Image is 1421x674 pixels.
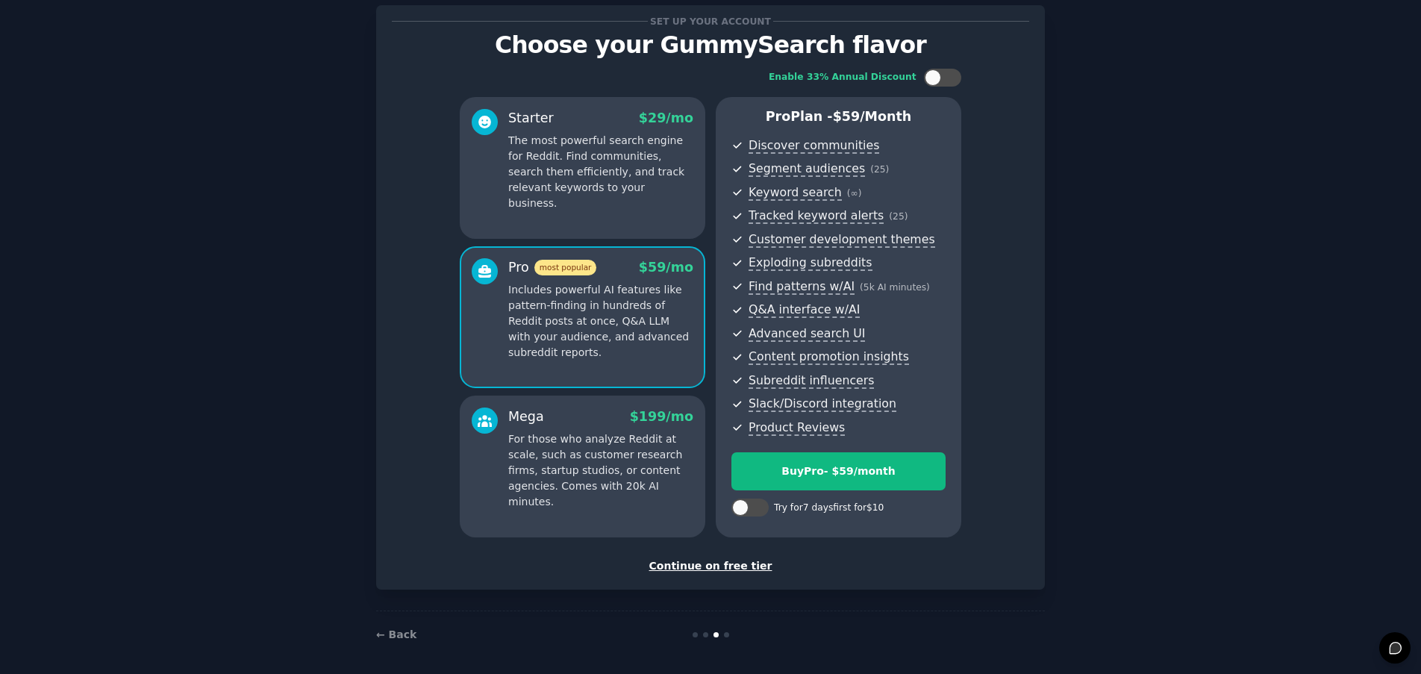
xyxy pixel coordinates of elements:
span: Content promotion insights [749,349,909,365]
span: Exploding subreddits [749,255,872,271]
div: Buy Pro - $ 59 /month [732,464,945,479]
span: ( 5k AI minutes ) [860,282,930,293]
span: $ 59 /mo [639,260,693,275]
span: Product Reviews [749,420,845,436]
a: ← Back [376,628,416,640]
p: Choose your GummySearch flavor [392,32,1029,58]
div: Pro [508,258,596,277]
p: Includes powerful AI features like pattern-finding in hundreds of Reddit posts at once, Q&A LLM w... [508,282,693,361]
p: For those who analyze Reddit at scale, such as customer research firms, startup studios, or conte... [508,431,693,510]
span: Find patterns w/AI [749,279,855,295]
span: Q&A interface w/AI [749,302,860,318]
button: BuyPro- $59/month [731,452,946,490]
div: Try for 7 days first for $10 [774,502,884,515]
span: Tracked keyword alerts [749,208,884,224]
span: Keyword search [749,185,842,201]
span: Slack/Discord integration [749,396,896,412]
div: Enable 33% Annual Discount [769,71,916,84]
span: $ 29 /mo [639,110,693,125]
span: Customer development themes [749,232,935,248]
div: Continue on free tier [392,558,1029,574]
p: The most powerful search engine for Reddit. Find communities, search them efficiently, and track ... [508,133,693,211]
span: Segment audiences [749,161,865,177]
span: ( 25 ) [870,164,889,175]
p: Pro Plan - [731,107,946,126]
span: ( 25 ) [889,211,908,222]
span: ( ∞ ) [847,188,862,199]
div: Starter [508,109,554,128]
span: Advanced search UI [749,326,865,342]
span: Discover communities [749,138,879,154]
span: $ 59 /month [833,109,912,124]
span: Subreddit influencers [749,373,874,389]
span: most popular [534,260,597,275]
span: Set up your account [648,13,774,29]
div: Mega [508,408,544,426]
span: $ 199 /mo [630,409,693,424]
